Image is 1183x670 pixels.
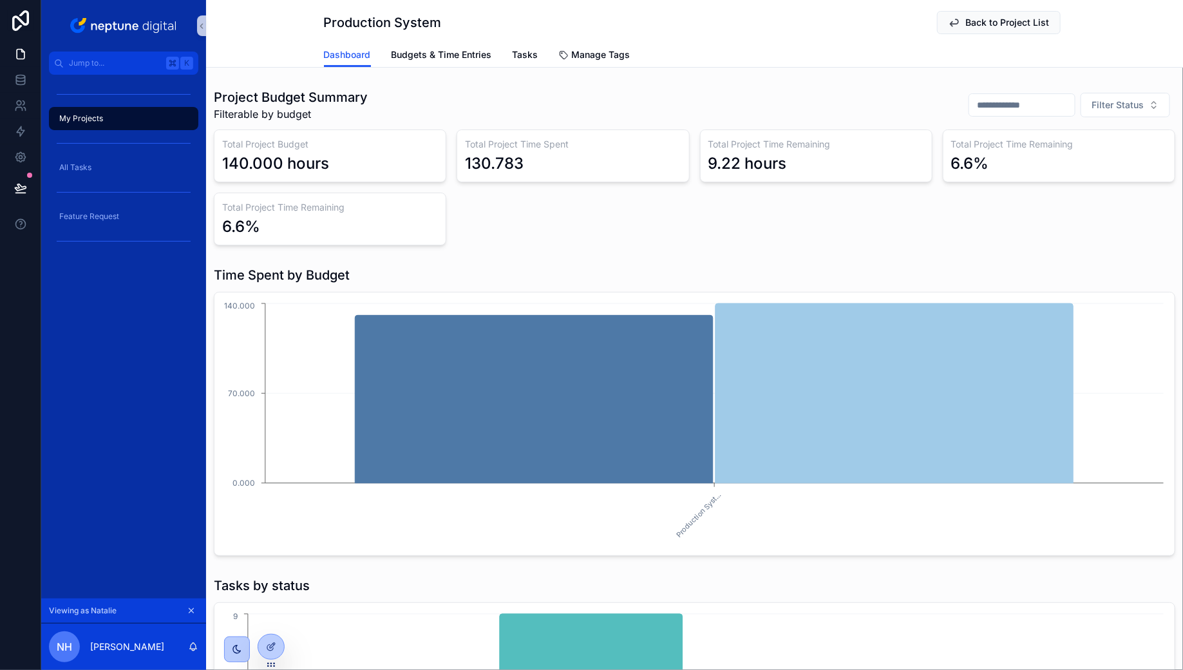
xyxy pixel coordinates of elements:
div: 130.783 [465,153,524,174]
span: Back to Project List [966,16,1050,29]
span: Filterable by budget [214,106,368,122]
img: App logo [68,15,180,36]
div: chart [222,300,1167,548]
a: Tasks [513,43,538,69]
span: Jump to... [69,58,161,68]
a: Dashboard [324,43,371,68]
a: Manage Tags [559,43,630,69]
a: Budgets & Time Entries [392,43,492,69]
h1: Project Budget Summary [214,88,368,106]
tspan: 0.000 [232,478,255,488]
h1: Tasks by status [214,577,310,595]
span: Dashboard [324,48,371,61]
h3: Total Project Time Remaining [708,138,924,151]
div: scrollable content [41,75,206,268]
div: 9.22 hours [708,153,787,174]
span: My Projects [59,113,103,124]
h3: Total Project Time Spent [465,138,681,151]
div: 6.6% [222,216,260,237]
span: Filter Status [1092,99,1144,111]
span: Budgets & Time Entries [392,48,492,61]
h3: Total Project Budget [222,138,438,151]
span: NH [57,639,72,655]
a: My Projects [49,107,198,130]
tspan: 9 [233,611,238,621]
div: 6.6% [951,153,989,174]
span: Feature Request [59,211,119,222]
h1: Production System [324,14,442,32]
button: Jump to...K [49,52,198,75]
tspan: 140.000 [224,301,255,311]
h3: Total Project Time Remaining [222,201,438,214]
tspan: 70.000 [228,388,255,398]
p: [PERSON_NAME] [90,640,164,653]
h1: Time Spent by Budget [214,266,350,284]
button: Back to Project List [937,11,1061,34]
button: Select Button [1081,93,1170,117]
a: Feature Request [49,205,198,228]
span: Viewing as Natalie [49,606,117,616]
text: Production Syst... [674,490,723,539]
span: Manage Tags [572,48,630,61]
div: 140.000 hours [222,153,329,174]
span: Tasks [513,48,538,61]
h3: Total Project Time Remaining [951,138,1167,151]
span: K [182,58,192,68]
a: All Tasks [49,156,198,179]
span: All Tasks [59,162,91,173]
